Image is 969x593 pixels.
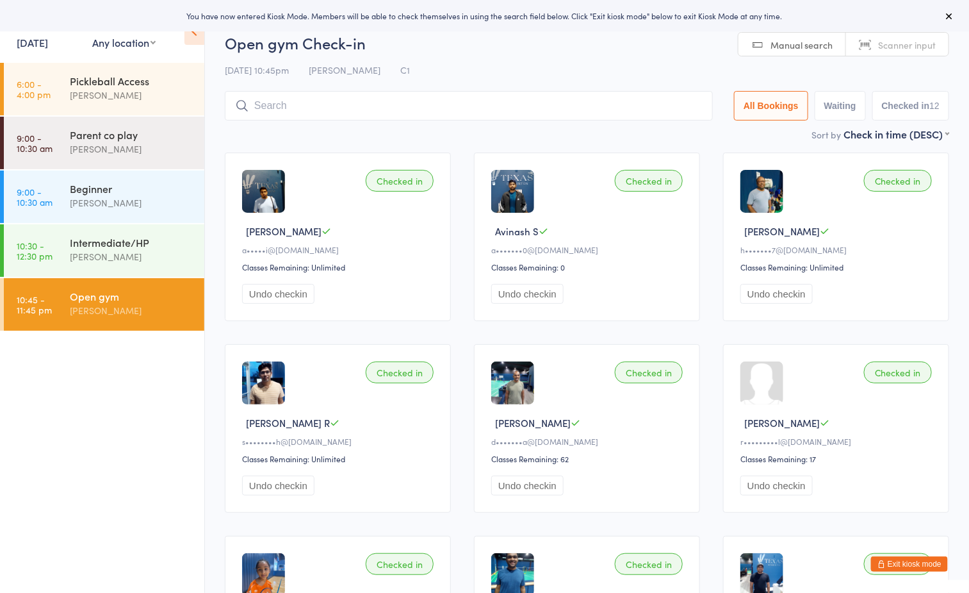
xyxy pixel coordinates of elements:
[70,303,193,318] div: [PERSON_NAME]
[4,63,204,115] a: 6:00 -4:00 pmPickleball Access[PERSON_NAME]
[878,38,936,51] span: Scanner input
[495,416,571,430] span: [PERSON_NAME]
[744,416,820,430] span: [PERSON_NAME]
[17,187,53,207] time: 9:00 - 10:30 am
[491,262,687,272] div: Classes Remaining: 0
[366,170,434,192] div: Checked in
[17,294,52,315] time: 10:45 - 11:45 pm
[92,35,156,49] div: Any location
[491,244,687,255] div: a•••••••0@[DOMAIN_NAME]
[366,553,434,575] div: Checked in
[811,128,841,141] label: Sort by
[242,453,437,464] div: Classes Remaining: Unlimited
[815,91,866,121] button: Waiting
[242,436,437,447] div: s••••••••h@[DOMAIN_NAME]
[242,284,314,304] button: Undo checkin
[495,224,539,238] span: Avinash S
[491,476,564,496] button: Undo checkin
[770,38,833,51] span: Manual search
[246,224,322,238] span: [PERSON_NAME]
[4,117,204,169] a: 9:00 -10:30 amParent co play[PERSON_NAME]
[615,362,683,383] div: Checked in
[70,235,193,249] div: Intermediate/HP
[70,142,193,156] div: [PERSON_NAME]
[4,224,204,277] a: 10:30 -12:30 pmIntermediate/HP[PERSON_NAME]
[872,91,949,121] button: Checked in12
[843,127,949,141] div: Check in time (DESC)
[70,289,193,303] div: Open gym
[70,128,193,142] div: Parent co play
[70,88,193,103] div: [PERSON_NAME]
[929,101,940,111] div: 12
[4,278,204,331] a: 10:45 -11:45 pmOpen gym[PERSON_NAME]
[242,262,437,272] div: Classes Remaining: Unlimited
[740,170,783,213] img: image1717801595.png
[744,224,820,238] span: [PERSON_NAME]
[70,249,193,264] div: [PERSON_NAME]
[491,170,534,213] img: image1740840791.png
[491,453,687,464] div: Classes Remaining: 62
[225,32,949,53] h2: Open gym Check-in
[242,244,437,255] div: a•••••i@[DOMAIN_NAME]
[491,284,564,304] button: Undo checkin
[864,553,932,575] div: Checked in
[17,133,53,153] time: 9:00 - 10:30 am
[17,79,51,99] time: 6:00 - 4:00 pm
[20,10,949,21] div: You have now entered Kiosk Mode. Members will be able to check themselves in using the search fie...
[740,262,936,272] div: Classes Remaining: Unlimited
[366,362,434,383] div: Checked in
[740,284,813,304] button: Undo checkin
[17,35,48,49] a: [DATE]
[246,416,330,430] span: [PERSON_NAME] R
[740,244,936,255] div: h•••••••7@[DOMAIN_NAME]
[491,362,534,405] img: image1675019018.png
[740,436,936,447] div: r•••••••••l@[DOMAIN_NAME]
[225,91,713,121] input: Search
[740,453,936,464] div: Classes Remaining: 17
[864,362,932,383] div: Checked in
[615,553,683,575] div: Checked in
[17,240,53,261] time: 10:30 - 12:30 pm
[4,171,204,223] a: 9:00 -10:30 amBeginner[PERSON_NAME]
[864,170,932,192] div: Checked in
[400,63,410,76] span: C1
[242,476,314,496] button: Undo checkin
[871,556,948,572] button: Exit kiosk mode
[740,476,813,496] button: Undo checkin
[242,170,285,213] img: image1743252760.png
[70,181,193,196] div: Beginner
[242,362,285,405] img: image1685236104.png
[309,63,380,76] span: [PERSON_NAME]
[225,63,289,76] span: [DATE] 10:45pm
[734,91,808,121] button: All Bookings
[615,170,683,192] div: Checked in
[70,74,193,88] div: Pickleball Access
[70,196,193,210] div: [PERSON_NAME]
[491,436,687,447] div: d•••••••a@[DOMAIN_NAME]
